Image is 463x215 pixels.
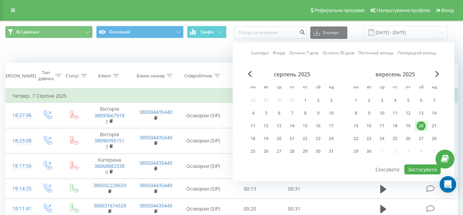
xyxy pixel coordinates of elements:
[402,133,415,144] div: пт 26 вер 2025 р.
[228,179,272,199] td: 00:13
[275,147,283,156] div: 27
[314,8,365,13] span: Реферальна програма
[404,134,413,143] div: 26
[301,121,310,130] div: 15
[139,182,172,189] a: 380504435440
[378,96,386,105] div: 3
[364,134,373,143] div: 23
[428,108,441,118] div: нд 14 вер 2025 р.
[86,103,132,128] td: Вікторія
[248,147,257,156] div: 25
[351,96,360,105] div: 1
[178,179,228,199] td: Осокорки (SIP)
[301,96,310,105] div: 1
[375,95,389,106] div: ср 3 вер 2025 р.
[93,182,126,189] a: 380502228659
[139,160,172,166] a: 380504435440
[273,50,285,56] a: Вчора
[349,133,362,144] div: пн 22 вер 2025 р.
[364,83,374,93] abbr: вівторок
[325,133,338,144] div: нд 24 серп 2025 р.
[362,108,375,118] div: вт 9 вер 2025 р.
[187,26,227,38] button: Графік
[362,95,375,106] div: вт 2 вер 2025 р.
[440,176,456,193] div: Open Intercom Messenger
[314,96,323,105] div: 2
[314,134,323,143] div: 23
[96,26,184,38] button: Основний
[312,108,325,118] div: сб 9 серп 2025 р.
[325,108,338,118] div: нд 10 серп 2025 р.
[12,134,27,148] div: 18:23:08
[389,121,402,131] div: чт 18 вер 2025 р.
[351,83,361,93] abbr: понеділок
[349,95,362,106] div: пн 1 вер 2025 р.
[273,146,286,157] div: ср 27 серп 2025 р.
[313,83,323,93] abbr: субота
[86,128,132,153] td: Вікторія
[301,134,310,143] div: 22
[299,95,312,106] div: пт 1 серп 2025 р.
[314,121,323,130] div: 16
[275,109,283,118] div: 6
[248,109,257,118] div: 4
[416,83,426,93] abbr: субота
[417,109,426,118] div: 13
[402,108,415,118] div: пт 12 вер 2025 р.
[94,137,125,150] a: 380969951513
[246,108,259,118] div: пн 4 серп 2025 р.
[259,133,273,144] div: вт 19 серп 2025 р.
[358,50,394,56] a: Поточний місяць
[16,29,39,35] span: Всі дзвінки
[325,146,338,157] div: нд 31 серп 2025 р.
[259,121,273,131] div: вт 12 серп 2025 р.
[98,73,111,79] div: Клієнт
[428,95,441,106] div: нд 7 вер 2025 р.
[300,83,310,93] abbr: п’ятниця
[389,108,402,118] div: чт 11 вер 2025 р.
[389,95,402,106] div: чт 4 вер 2025 р.
[1,73,36,79] div: [PERSON_NAME]
[228,128,272,153] td: 00:45
[364,147,373,156] div: 30
[273,108,286,118] div: ср 6 серп 2025 р.
[372,164,403,174] button: Скасувати
[184,73,212,79] div: Співробітник
[327,121,336,130] div: 17
[364,96,373,105] div: 2
[415,108,428,118] div: сб 13 вер 2025 р.
[262,109,270,118] div: 5
[228,103,272,128] td: 00:45
[312,133,325,144] div: сб 23 серп 2025 р.
[377,83,387,93] abbr: середа
[312,121,325,131] div: сб 16 серп 2025 р.
[200,30,214,34] span: Графік
[403,83,413,93] abbr: п’ятниця
[404,164,441,174] button: Застосувати
[389,133,402,144] div: чт 25 вер 2025 р.
[246,71,338,78] div: серпень 2025
[274,83,284,93] abbr: середа
[286,121,299,131] div: чт 14 серп 2025 р.
[66,73,79,79] div: Статус
[299,108,312,118] div: пт 8 серп 2025 р.
[310,26,347,39] button: Експорт
[94,163,125,175] a: 380688823380
[430,134,439,143] div: 28
[417,96,426,105] div: 6
[325,95,338,106] div: нд 3 серп 2025 р.
[287,83,297,93] abbr: четвер
[364,109,373,118] div: 9
[390,83,400,93] abbr: четвер
[362,146,375,157] div: вт 30 вер 2025 р.
[378,121,386,130] div: 17
[248,83,258,93] abbr: понеділок
[402,95,415,106] div: пт 5 вер 2025 р.
[289,50,319,56] a: Останні 7 днів
[273,133,286,144] div: ср 20 серп 2025 р.
[417,134,426,143] div: 27
[430,109,439,118] div: 14
[362,121,375,131] div: вт 16 вер 2025 р.
[415,121,428,131] div: сб 20 вер 2025 р.
[5,89,458,103] td: Четвер, 7 Серпня 2025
